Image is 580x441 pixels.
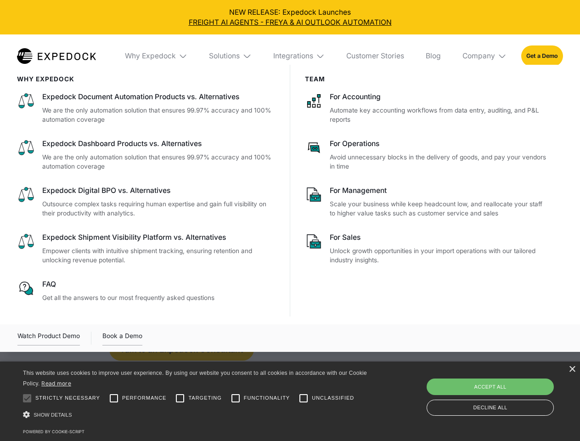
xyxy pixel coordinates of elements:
div: NEW RELEASE: Expedock Launches [7,7,573,28]
div: Integrations [273,51,313,61]
div: For Accounting [330,92,548,102]
div: For Management [330,186,548,196]
span: Show details [34,412,72,418]
div: Team [305,75,549,83]
div: Show details [23,409,370,421]
p: Scale your business while keep headcount low, and reallocate your staff to higher value tasks suc... [330,199,548,218]
a: Expedock Digital BPO vs. AlternativesOutsource complex tasks requiring human expertise and gain f... [17,186,276,218]
div: Expedock Dashboard Products vs. Alternatives [42,139,276,149]
div: Company [455,34,514,78]
span: Strictly necessary [35,394,100,402]
div: Expedock Document Automation Products vs. Alternatives [42,92,276,102]
div: Watch Product Demo [17,331,80,345]
a: For OperationsAvoid unnecessary blocks in the delivery of goods, and pay your vendors in time [305,139,549,171]
iframe: Chat Widget [427,342,580,441]
a: For SalesUnlock growth opportunities in your import operations with our tailored industry insights. [305,232,549,265]
div: For Sales [330,232,548,243]
p: We are the only automation solution that ensures 99.97% accuracy and 100% automation coverage [42,153,276,171]
p: Avoid unnecessary blocks in the delivery of goods, and pay your vendors in time [330,153,548,171]
a: FAQGet all the answers to our most frequently asked questions [17,279,276,302]
a: Get a Demo [521,45,563,66]
a: FREIGHT AI AGENTS - FREYA & AI OUTLOOK AUTOMATION [7,17,573,28]
div: WHy Expedock [17,75,276,83]
p: Empower clients with intuitive shipment tracking, ensuring retention and unlocking revenue potent... [42,246,276,265]
a: For ManagementScale your business while keep headcount low, and reallocate your staff to higher v... [305,186,549,218]
div: Integrations [266,34,332,78]
p: Outsource complex tasks requiring human expertise and gain full visibility on their productivity ... [42,199,276,218]
a: Expedock Shipment Visibility Platform vs. AlternativesEmpower clients with intuitive shipment tra... [17,232,276,265]
span: Functionality [244,394,290,402]
div: Why Expedock [118,34,195,78]
span: Performance [122,394,167,402]
a: Expedock Document Automation Products vs. AlternativesWe are the only automation solution that en... [17,92,276,124]
a: Powered by cookie-script [23,429,84,434]
span: This website uses cookies to improve user experience. By using our website you consent to all coo... [23,370,367,387]
div: Solutions [202,34,259,78]
p: Automate key accounting workflows from data entry, auditing, and P&L reports [330,106,548,124]
a: Read more [41,380,71,387]
p: Unlock growth opportunities in your import operations with our tailored industry insights. [330,246,548,265]
a: For AccountingAutomate key accounting workflows from data entry, auditing, and P&L reports [305,92,549,124]
span: Unclassified [312,394,354,402]
a: Expedock Dashboard Products vs. AlternativesWe are the only automation solution that ensures 99.9... [17,139,276,171]
div: Solutions [209,51,240,61]
div: Why Expedock [125,51,176,61]
a: open lightbox [17,331,80,345]
div: FAQ [42,279,276,289]
a: Blog [418,34,448,78]
p: We are the only automation solution that ensures 99.97% accuracy and 100% automation coverage [42,106,276,124]
div: Expedock Shipment Visibility Platform vs. Alternatives [42,232,276,243]
p: Get all the answers to our most frequently asked questions [42,293,276,303]
div: Company [462,51,495,61]
a: Customer Stories [339,34,411,78]
div: For Operations [330,139,548,149]
a: Book a Demo [102,331,142,345]
div: Expedock Digital BPO vs. Alternatives [42,186,276,196]
span: Targeting [188,394,221,402]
